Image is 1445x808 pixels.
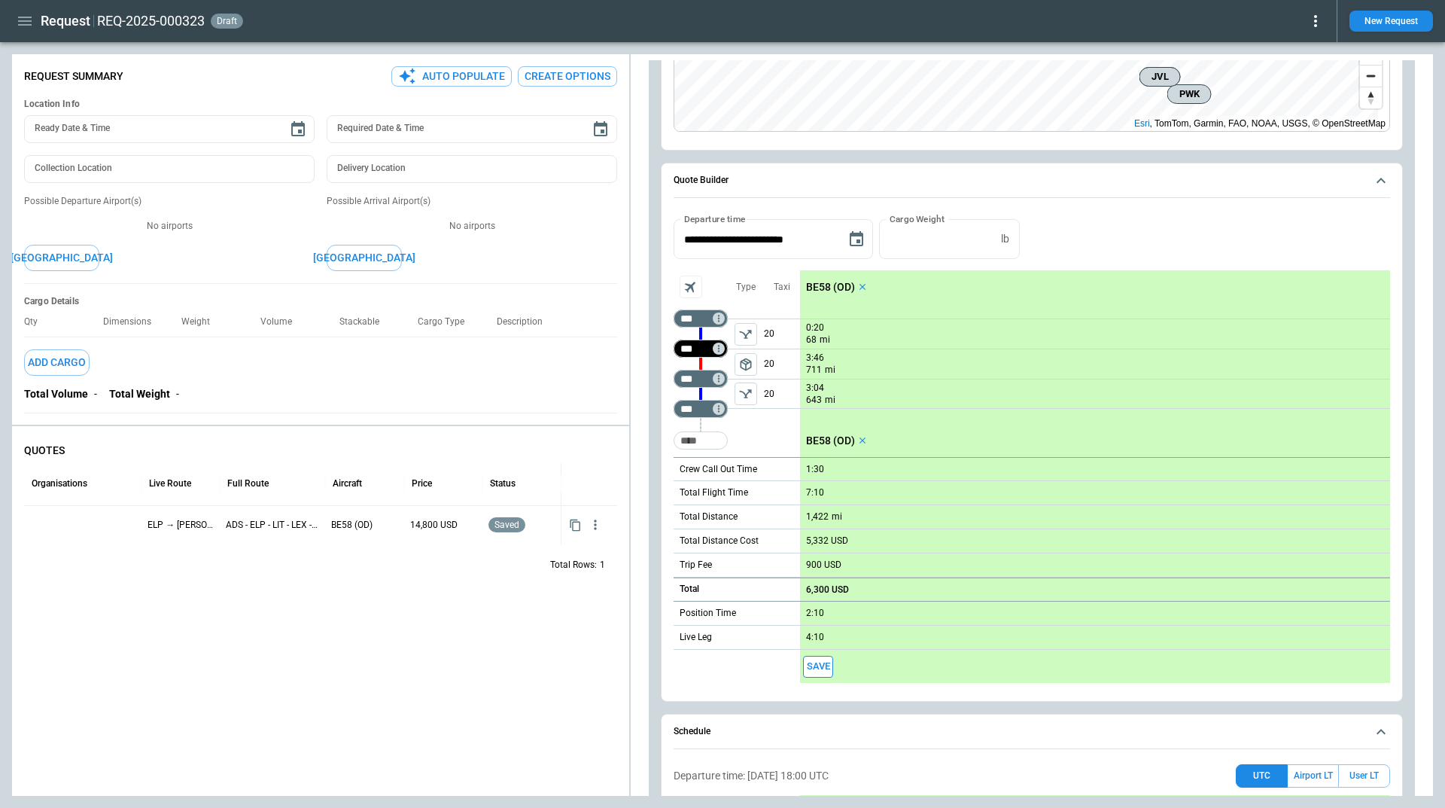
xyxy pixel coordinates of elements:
[24,316,50,328] p: Qty
[214,16,240,26] span: draft
[24,70,123,83] p: Request Summary
[600,559,605,572] p: 1
[680,276,702,298] span: Aircraft selection
[226,519,319,532] p: ADS - ELP - LIT - LEX - ABE - ADS
[806,560,841,571] p: 900 USD
[1288,764,1338,788] button: Airport LT
[803,656,833,678] button: Save
[24,195,315,208] p: Possible Departure Airport(s)
[674,400,728,418] div: Too short
[806,464,824,475] p: 1:30
[283,114,313,145] button: Choose date
[735,323,757,346] span: Type of sector
[890,212,945,225] label: Cargo Weight
[181,316,222,328] p: Weight
[41,12,90,30] h1: Request
[339,316,391,328] p: Stackable
[412,478,432,489] div: Price
[1146,69,1174,84] span: JVL
[24,99,617,110] h6: Location Info
[586,114,616,145] button: Choose date
[674,309,728,328] div: Not found
[260,316,304,328] p: Volume
[735,383,757,405] span: Type of sector
[764,319,800,349] p: 20
[680,559,712,572] p: Trip Fee
[825,394,835,407] p: mi
[491,520,522,530] span: saved
[825,364,835,377] p: mi
[674,715,1390,749] button: Schedule
[24,388,88,401] p: Total Volume
[735,383,757,405] button: left aligned
[327,195,617,208] p: Possible Arrival Airport(s)
[680,631,712,644] p: Live Leg
[738,357,753,372] span: package_2
[566,516,585,535] button: Copy quote content
[806,511,829,523] p: 1,422
[680,463,757,476] p: Crew Call Out Time
[327,245,402,271] button: [GEOGRAPHIC_DATA]
[736,281,756,294] p: Type
[327,220,617,233] p: No airports
[488,506,555,544] div: Saved
[176,388,179,401] p: -
[331,519,397,532] p: BE58 (OD)
[1134,116,1386,131] div: , TomTom, Garmin, FAO, NOAA, USGS, © OpenStreetMap
[806,434,855,447] p: BE58 (OD)
[820,334,830,346] p: mi
[227,478,269,489] div: Full Route
[24,220,315,233] p: No airports
[24,245,99,271] button: [GEOGRAPHIC_DATA]
[674,163,1390,198] button: Quote Builder
[109,388,170,401] p: Total Weight
[680,486,748,499] p: Total Flight Time
[103,316,163,328] p: Dimensions
[32,478,87,489] div: Organisations
[410,519,476,532] p: 14,800 USD
[735,353,757,376] span: Type of sector
[674,340,728,358] div: Too short
[24,349,90,376] button: Add Cargo
[674,770,829,782] p: Departure time: [DATE] 18:00 UTC
[333,478,362,489] div: Aircraft
[24,296,617,307] h6: Cargo Details
[800,270,1390,683] div: scrollable content
[735,323,757,346] button: left aligned
[497,316,555,328] p: Description
[674,727,710,736] h6: Schedule
[841,224,872,255] button: Choose date, selected date is Oct 10, 2025
[149,478,191,489] div: Live Route
[806,535,848,547] p: 5,332 USD
[806,608,824,619] p: 2:10
[680,584,699,594] h6: Total
[832,511,842,523] p: mi
[674,175,729,185] h6: Quote Builder
[391,66,512,87] button: Auto Populate
[94,388,97,401] p: -
[806,334,817,346] p: 68
[1134,118,1150,129] a: Esri
[803,656,833,678] span: Save this aircraft quote and copy details to clipboard
[806,394,822,407] p: 643
[550,559,597,572] p: Total Rows:
[1174,87,1205,102] span: PWK
[680,511,738,523] p: Total Distance
[684,212,746,225] label: Departure time
[806,281,855,294] p: BE58 (OD)
[1349,11,1433,32] button: New Request
[518,66,617,87] button: Create Options
[1236,764,1288,788] button: UTC
[24,444,617,457] p: QUOTES
[806,487,824,499] p: 7:10
[806,584,849,596] p: 6,300 USD
[806,352,824,364] p: 3:46
[1001,233,1009,245] p: lb
[806,632,824,643] p: 4:10
[674,370,728,388] div: Too short
[1360,65,1382,87] button: Zoom out
[1360,87,1382,108] button: Reset bearing to north
[97,12,205,30] h2: REQ-2025-000323
[148,519,214,532] p: ELP → ABE
[674,219,1390,683] div: Quote Builder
